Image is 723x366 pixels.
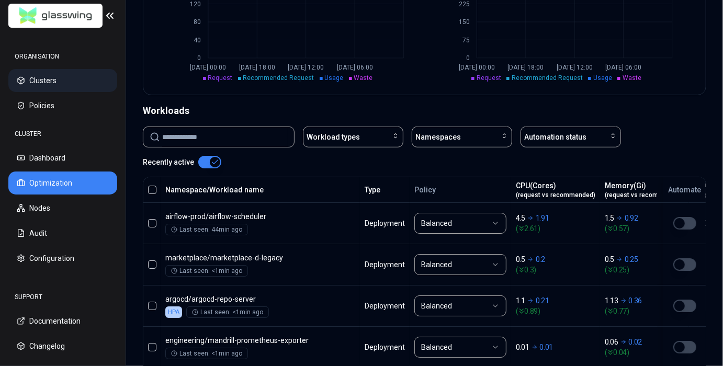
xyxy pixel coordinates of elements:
p: 0.5 [516,254,525,265]
button: Audit [8,222,117,245]
div: Policy [414,185,506,195]
div: Memory(Gi) [605,180,684,199]
span: ( 0.25 ) [605,265,684,275]
div: Deployment [365,342,405,352]
span: ( 0.3 ) [516,265,595,275]
span: ( 0.57 ) [605,223,684,234]
span: Request [477,74,501,82]
button: Dashboard [8,146,117,169]
tspan: [DATE] 06:00 [337,64,373,71]
button: Optimization [8,171,117,195]
div: HPA is enabled on both CPU and Memory, this workload cannot be optimised. [165,306,182,318]
p: 1.91 [536,213,549,223]
div: Last seen: <1min ago [192,308,263,316]
p: 0.01 [516,342,529,352]
p: 4.5 [516,213,525,223]
button: Changelog [8,335,117,358]
span: Waste [354,74,373,82]
span: ( 0.77 ) [605,306,684,316]
div: Deployment [365,259,405,270]
p: 1.5 [605,213,614,223]
tspan: [DATE] 00:00 [190,64,226,71]
button: Namespaces [412,127,512,147]
p: 0.01 [540,342,553,352]
p: airflow-scheduler [165,211,355,222]
tspan: 150 [458,18,469,26]
span: (request vs recommended) [605,191,684,199]
span: Recommended Request [243,74,314,82]
button: Clusters [8,69,117,92]
span: Usage [325,74,344,82]
img: GlassWing [15,4,96,28]
tspan: 225 [458,1,469,8]
div: Last seen: <1min ago [171,349,242,358]
div: Deployment [365,218,405,228]
p: 0.02 [629,337,642,347]
span: Workload types [307,132,360,142]
div: Last seen: 44min ago [171,225,242,234]
span: Recommended Request [512,74,583,82]
p: marketplace-d-legacy [165,253,355,263]
button: Memory(Gi)(request vs recommended) [605,179,684,200]
tspan: 75 [462,37,469,44]
button: Type [365,179,380,200]
tspan: [DATE] 00:00 [459,64,495,71]
tspan: 80 [194,18,201,26]
span: ( 2.61 ) [516,223,595,234]
button: CPU(Cores)(request vs recommended) [516,179,595,200]
span: Waste [623,74,641,82]
tspan: 0 [197,54,201,62]
tspan: [DATE] 18:00 [239,64,275,71]
button: Namespace/Workload name [165,179,264,200]
div: SUPPORT [8,287,117,307]
tspan: 40 [194,37,201,44]
span: Namespaces [415,132,461,142]
p: 1.1 [516,295,525,306]
tspan: 0 [466,54,469,62]
p: 0.5 [605,254,614,265]
p: mandrill-prometheus-exporter [165,335,355,346]
label: Recently active [143,158,194,166]
p: 1.13 [605,295,618,306]
tspan: [DATE] 12:00 [288,64,324,71]
div: Workloads [143,104,706,118]
button: Documentation [8,310,117,333]
span: ( 0.89 ) [516,306,595,316]
button: This workload cannot be automated, because HPA is applied or managed by Gitops. [673,300,696,312]
p: 0.06 [605,337,618,347]
div: CLUSTER [8,123,117,144]
p: 0.92 [625,213,638,223]
span: (request vs recommended) [516,191,595,199]
p: 0.25 [625,254,638,265]
div: ORGANISATION [8,46,117,67]
p: 0.2 [536,254,545,265]
div: Last seen: <1min ago [171,267,242,275]
span: ( 0.04 ) [605,347,684,358]
span: Automation status [524,132,586,142]
p: 0.36 [629,295,642,306]
tspan: [DATE] 06:00 [605,64,641,71]
p: argocd-repo-server [165,294,355,304]
div: Deployment [365,301,405,311]
button: Nodes [8,197,117,220]
button: Workload types [303,127,403,147]
tspan: 120 [190,1,201,8]
span: Request [208,74,233,82]
div: CPU(Cores) [516,180,595,199]
tspan: [DATE] 12:00 [557,64,593,71]
button: Configuration [8,247,117,270]
div: Automate [668,185,701,195]
p: 0.21 [536,295,549,306]
tspan: [DATE] 18:00 [507,64,544,71]
button: Automation status [521,127,621,147]
span: Usage [593,74,612,82]
button: Policies [8,94,117,117]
